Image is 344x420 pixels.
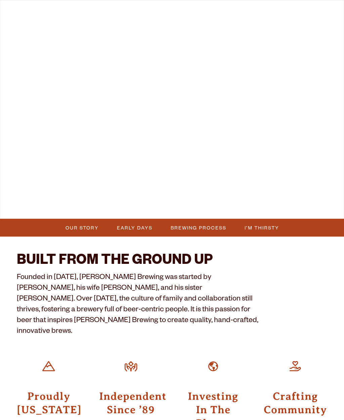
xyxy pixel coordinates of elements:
[48,8,81,14] span: Taprooms
[273,4,319,20] a: Beer Finder
[171,223,226,233] span: Brewing Process
[89,4,114,20] a: Gear
[113,223,156,233] a: Early Days
[117,223,153,233] span: Early Days
[162,4,187,20] a: Odell Home
[17,273,261,337] p: Founded in [DATE], [PERSON_NAME] Brewing was started by [PERSON_NAME], his wife [PERSON_NAME], an...
[167,223,230,233] a: Brewing Process
[122,8,146,14] span: Winery
[44,4,85,20] a: Taprooms
[238,4,269,20] a: Impact
[264,389,327,416] h3: Crafting Community
[17,389,80,416] h3: Proudly [US_STATE]
[99,389,163,416] h3: Independent Since ’89
[17,4,40,20] a: Beer
[21,8,36,14] span: Beer
[277,8,314,14] span: Beer Finder
[243,8,264,14] span: Impact
[61,223,102,233] a: Our Story
[192,4,234,20] a: Our Story
[241,223,283,233] a: I’m Thirsty
[93,8,110,14] span: Gear
[197,8,230,14] span: Our Story
[245,223,279,233] span: I’m Thirsty
[118,4,150,20] a: Winery
[17,253,261,270] h2: BUILT FROM THE GROUND UP
[66,223,99,233] span: Our Story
